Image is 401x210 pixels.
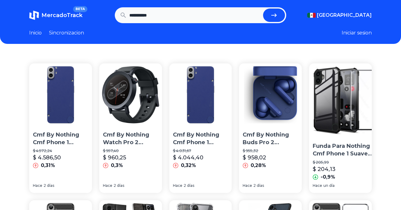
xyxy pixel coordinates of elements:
p: $ 205,99 [313,160,379,165]
span: Hace [243,183,252,188]
img: Cmf By Nothing Watch Pro 2 Smartwatch Reloj Inteligente Ai [99,63,162,126]
img: Mexico [307,13,316,18]
p: Funda Para Nothing Cmf Phone 1 Suave [PERSON_NAME]+mica [313,142,379,158]
p: 0,32% [181,162,196,169]
a: Cmf By Nothing Buds Pro 2 Audifono Bluetooth 5.3 InalámbricoCmf By Nothing Buds Pro 2 Audifono Bl... [239,63,302,193]
p: $ 958,02 [243,153,266,162]
a: MercadoTrackBETA [29,10,83,20]
span: MercadoTrack [41,12,83,19]
span: 2 días [184,183,194,188]
p: $ 957,40 [103,148,158,153]
p: Cmf By Nothing Buds Pro 2 Audifono Bluetooth 5.3 Inalámbrico [243,131,298,146]
span: 2 días [114,183,124,188]
a: Cmf By Nothing Cmf Phone 1 Telefóno 5g 8 Gb Ram 128 Gb Rom Expandible Mediatek Dimensity 7300 Cel... [169,63,232,193]
p: $ 4.044,40 [173,153,203,162]
img: Cmf By Nothing Cmf Phone 1 Telefóno 5g 8 Gb Ram 256 Gb Rom Expandible Mediatek Dimensity 7300 Cel... [29,63,92,126]
p: 0,28% [251,162,266,169]
p: Cmf By Nothing Cmf Phone 1 Telefóno 5g 8 Gb Ram 128 Gb Rom Expandible Mediatek Dimensity 7300 Cel... [173,131,228,146]
span: 2 días [44,183,54,188]
p: $ 4.572,24 [33,148,88,153]
a: Inicio [29,29,42,37]
span: Hace [103,183,112,188]
span: [GEOGRAPHIC_DATA] [317,12,372,19]
span: un día [323,183,335,188]
p: Cmf By Nothing Watch Pro 2 Smartwatch Reloj Inteligente Ai [103,131,158,146]
p: -0,9% [321,173,335,181]
p: $ 960,25 [103,153,126,162]
p: Cmf By Nothing Cmf Phone 1 Telefóno 5g 8 Gb Ram 256 Gb Rom Expandible Mediatek Dimensity 7300 Cel... [33,131,88,146]
span: 2 días [253,183,264,188]
img: Funda Para Nothing Cmf Phone 1 Suave Marco Claro+mica [309,63,383,137]
span: Hace [33,183,42,188]
p: $ 4.586,50 [33,153,61,162]
span: Hace [313,183,322,188]
button: Iniciar sesion [342,29,372,37]
p: $ 955,32 [243,148,298,153]
a: Cmf By Nothing Cmf Phone 1 Telefóno 5g 8 Gb Ram 256 Gb Rom Expandible Mediatek Dimensity 7300 Cel... [29,63,92,193]
p: $ 4.031,67 [173,148,228,153]
button: [GEOGRAPHIC_DATA] [307,12,372,19]
span: Hace [173,183,182,188]
img: Cmf By Nothing Cmf Phone 1 Telefóno 5g 8 Gb Ram 128 Gb Rom Expandible Mediatek Dimensity 7300 Cel... [169,63,232,126]
a: Sincronizacion [49,29,84,37]
p: 0,3% [111,162,123,169]
a: Cmf By Nothing Watch Pro 2 Smartwatch Reloj Inteligente AiCmf By Nothing Watch Pro 2 Smartwatch R... [99,63,162,193]
img: MercadoTrack [29,10,39,20]
img: Cmf By Nothing Buds Pro 2 Audifono Bluetooth 5.3 Inalámbrico [239,63,302,126]
span: BETA [73,6,87,12]
p: $ 204,13 [313,165,336,173]
a: Funda Para Nothing Cmf Phone 1 Suave Marco Claro+micaFunda Para Nothing Cmf Phone 1 Suave [PERSON... [309,63,372,193]
p: 0,31% [41,162,55,169]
